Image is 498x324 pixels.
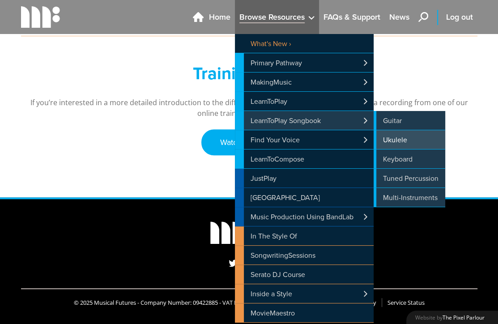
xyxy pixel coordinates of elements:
li: © 2025 Musical Futures - Company Number: 09422885 - VAT Number: GB435804787 [68,298,301,307]
a: Watch on Vimeo [201,129,297,155]
h2: Training Video [75,63,424,84]
a: Guitar [374,111,445,130]
a: Tuned Percussion [374,169,445,188]
span: Home [209,11,230,23]
a: LearnToPlay [235,92,374,111]
a: Service Status [387,298,425,307]
a: Find Your Voice [235,130,374,149]
a: MovieMaestro [235,303,374,322]
a: Keyboard [374,149,445,168]
a: Twitter [226,256,240,269]
a: In The Style Of [235,226,374,245]
a: LearnToPlay Songbook [235,111,374,130]
span: News [389,11,409,23]
a: MakingMusic [235,72,374,91]
a: [GEOGRAPHIC_DATA] [235,188,374,207]
a: What's New › [235,34,374,53]
a: Multi-Instruments [374,188,445,207]
span: FAQs & Support [323,11,380,23]
a: Music Production Using BandLab [235,207,374,226]
a: Serato DJ Course [235,265,374,284]
a: Ukulele [374,130,445,149]
a: LearnToCompose [235,149,374,168]
a: Primary Pathway [235,53,374,72]
a: Inside a Style [235,284,374,303]
span: Browse Resources [239,11,305,23]
a: SongwritingSessions [235,246,374,264]
span: Log out [446,11,473,23]
p: If you’re interested in a more detailed introduction to the different resources on offer you can ... [21,97,477,119]
a: JustPlay [235,169,374,188]
a: The Pixel Parlour [443,314,485,322]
